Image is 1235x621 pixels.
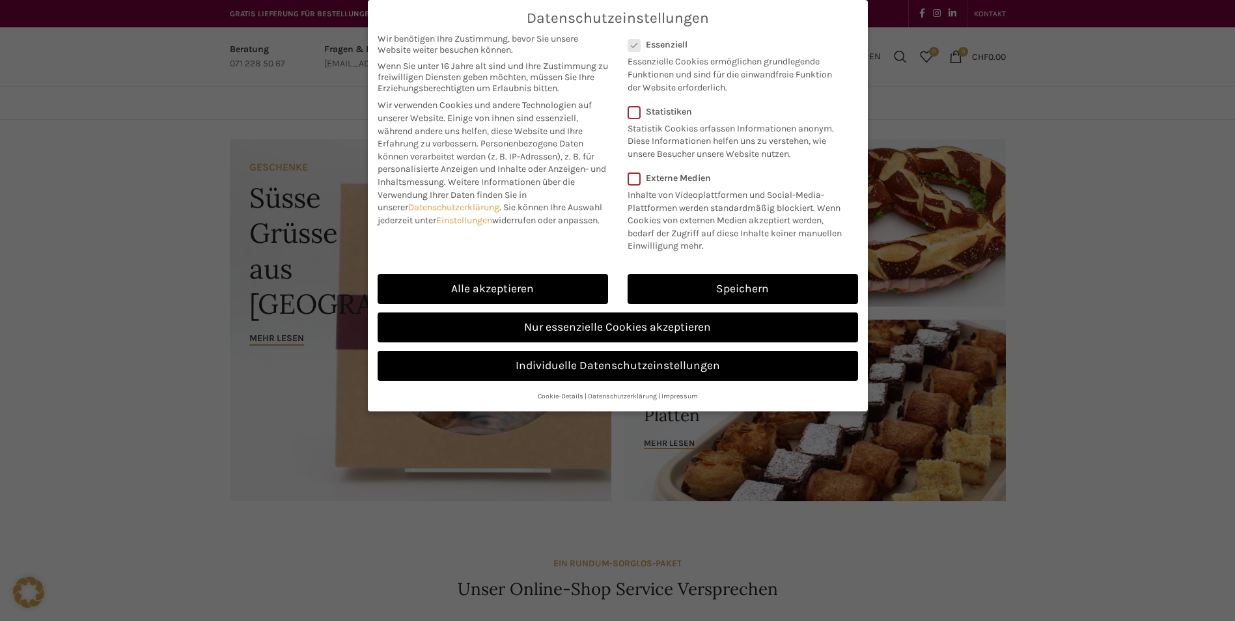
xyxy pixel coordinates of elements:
[628,106,841,117] label: Statistiken
[628,172,850,184] label: Externe Medien
[538,392,583,400] a: Cookie-Details
[628,274,858,304] a: Speichern
[378,274,608,304] a: Alle akzeptieren
[378,176,575,213] span: Weitere Informationen über die Verwendung Ihrer Daten finden Sie in unserer .
[628,117,841,161] p: Statistik Cookies erfassen Informationen anonym. Diese Informationen helfen uns zu verstehen, wie...
[661,392,698,400] a: Impressum
[628,184,850,253] p: Inhalte von Videoplattformen und Social-Media-Plattformen werden standardmäßig blockiert. Wenn Co...
[408,202,499,213] a: Datenschutzerklärung
[628,39,841,50] label: Essenziell
[378,312,858,342] a: Nur essenzielle Cookies akzeptieren
[378,351,858,381] a: Individuelle Datenschutzeinstellungen
[436,215,492,226] a: Einstellungen
[628,50,841,94] p: Essenzielle Cookies ermöglichen grundlegende Funktionen und sind für die einwandfreie Funktion de...
[378,202,602,226] span: Sie können Ihre Auswahl jederzeit unter widerrufen oder anpassen.
[527,10,709,27] span: Datenschutzeinstellungen
[378,33,608,55] span: Wir benötigen Ihre Zustimmung, bevor Sie unsere Website weiter besuchen können.
[378,138,606,187] span: Personenbezogene Daten können verarbeitet werden (z. B. IP-Adressen), z. B. für personalisierte A...
[378,61,608,94] span: Wenn Sie unter 16 Jahre alt sind und Ihre Zustimmung zu freiwilligen Diensten geben möchten, müss...
[588,392,657,400] a: Datenschutzerklärung
[378,100,592,149] span: Wir verwenden Cookies und andere Technologien auf unserer Website. Einige von ihnen sind essenzie...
